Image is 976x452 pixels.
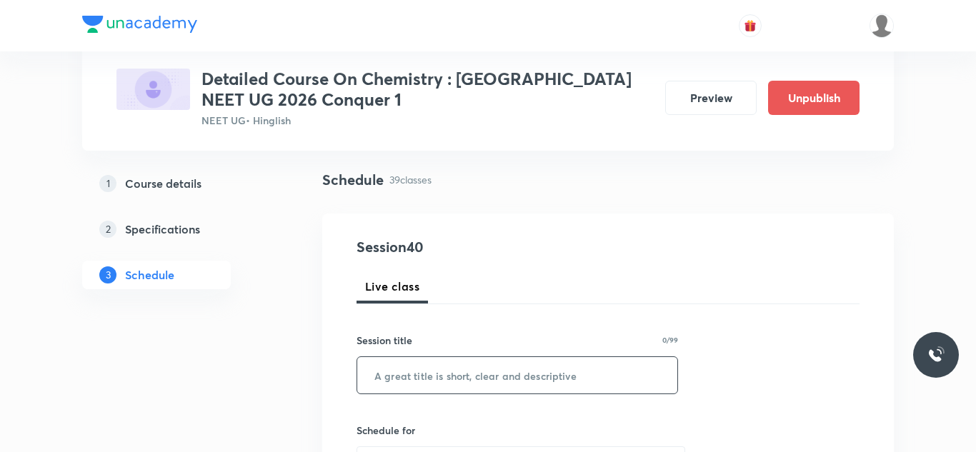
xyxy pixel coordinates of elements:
[662,336,678,343] p: 0/99
[870,14,894,38] img: snigdha
[357,357,677,393] input: A great title is short, clear and descriptive
[665,81,757,115] button: Preview
[357,333,412,348] h6: Session title
[322,169,384,191] h4: Schedule
[82,215,277,243] a: 2Specifications
[82,169,277,198] a: 1Course details
[365,278,419,295] span: Live class
[357,423,678,438] h6: Schedule for
[125,221,200,238] h5: Specifications
[357,236,617,258] h4: Session 40
[125,175,201,192] h5: Course details
[99,221,116,238] p: 2
[116,69,190,110] img: 9F48F023-C3F1-49A9-9BE7-EADCC6370D09_plus.png
[201,69,654,110] h3: Detailed Course On Chemistry : [GEOGRAPHIC_DATA] NEET UG 2026 Conquer 1
[768,81,860,115] button: Unpublish
[125,266,174,283] h5: Schedule
[389,172,432,187] p: 39 classes
[99,266,116,283] p: 3
[82,16,197,33] img: Company Logo
[739,14,762,37] button: avatar
[82,16,197,36] a: Company Logo
[99,175,116,192] p: 1
[927,346,945,363] img: ttu
[744,19,757,32] img: avatar
[201,113,654,128] p: NEET UG • Hinglish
